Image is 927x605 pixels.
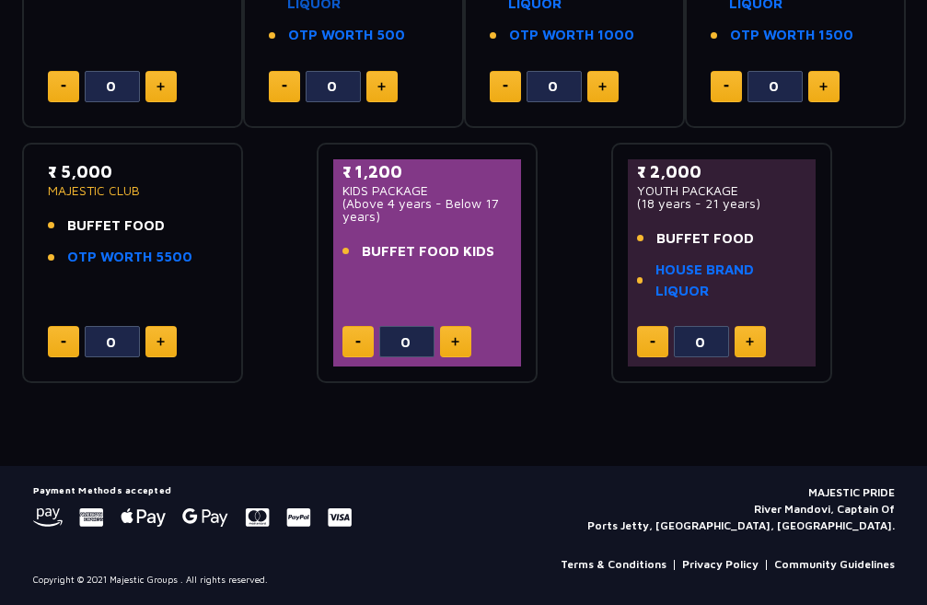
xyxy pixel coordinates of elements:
p: ₹ 1,200 [342,159,512,184]
img: plus [598,82,607,91]
a: OTP WORTH 1000 [509,25,634,46]
img: plus [746,337,754,346]
img: minus [724,85,729,87]
p: YOUTH PACKAGE [637,184,806,197]
a: OTP WORTH 500 [288,25,405,46]
img: minus [61,341,66,343]
a: HOUSE BRAND LIQUOR [655,260,805,301]
span: BUFFET FOOD [67,215,165,237]
img: plus [156,82,165,91]
p: Copyright © 2021 Majestic Groups . All rights reserved. [33,573,268,587]
img: plus [377,82,386,91]
img: minus [503,85,508,87]
p: KIDS PACKAGE [342,184,512,197]
a: Community Guidelines [774,556,895,573]
img: plus [819,82,828,91]
span: BUFFET FOOD KIDS [362,241,494,262]
a: Terms & Conditions [561,556,666,573]
img: minus [650,341,655,343]
img: minus [61,85,66,87]
h5: Payment Methods accepted [33,484,352,495]
a: OTP WORTH 5500 [67,247,192,268]
p: MAJESTIC CLUB [48,184,217,197]
img: plus [156,337,165,346]
span: BUFFET FOOD [656,228,754,250]
img: minus [282,85,287,87]
a: Privacy Policy [682,556,759,573]
a: OTP WORTH 1500 [730,25,853,46]
p: MAJESTIC PRIDE River Mandovi, Captain Of Ports Jetty, [GEOGRAPHIC_DATA], [GEOGRAPHIC_DATA]. [587,484,895,534]
p: ₹ 5,000 [48,159,217,184]
p: (18 years - 21 years) [637,197,806,210]
p: (Above 4 years - Below 17 years) [342,197,512,223]
img: minus [355,341,361,343]
p: ₹ 2,000 [637,159,806,184]
img: plus [451,337,459,346]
